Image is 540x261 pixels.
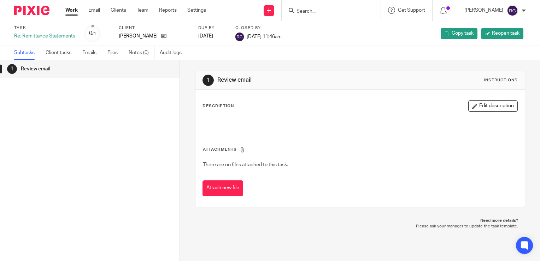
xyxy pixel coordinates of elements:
span: Reopen task [492,30,520,37]
span: Copy task [452,30,474,37]
div: 1 [7,64,17,74]
a: Work [65,7,78,14]
small: /1 [92,32,96,36]
a: Subtasks [14,46,40,60]
button: Attach new file [202,180,243,196]
div: Instructions [484,77,518,83]
label: Client [119,25,189,31]
p: [PERSON_NAME] [464,7,503,14]
span: [DATE] 11:46am [247,34,282,39]
a: Client tasks [46,46,77,60]
a: Email [88,7,100,14]
img: svg%3E [235,33,244,41]
label: Task [14,25,75,31]
a: Clients [111,7,126,14]
p: Please ask your manager to update the task template. [202,224,518,229]
img: Pixie [14,6,49,15]
p: Need more details? [202,218,518,224]
a: Copy task [441,28,477,39]
div: Re: Remittance Statements [14,33,75,40]
input: Search [296,8,359,15]
a: Reports [159,7,177,14]
a: Team [137,7,148,14]
div: 1 [202,75,214,86]
div: 0 [89,29,96,37]
p: [PERSON_NAME] [119,33,158,40]
label: Due by [198,25,227,31]
label: Closed by [235,25,282,31]
div: [DATE] [198,33,227,40]
a: Files [107,46,123,60]
a: Notes (0) [129,46,154,60]
span: There are no files attached to this task. [203,162,288,167]
a: Reopen task [481,28,523,39]
span: Attachments [203,147,237,151]
span: Get Support [398,8,425,13]
button: Edit description [468,100,518,112]
img: svg%3E [507,5,518,16]
h1: Review email [21,64,122,74]
a: Settings [187,7,206,14]
a: Audit logs [160,46,187,60]
p: Description [202,103,234,109]
a: Emails [82,46,102,60]
h1: Review email [217,76,375,84]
